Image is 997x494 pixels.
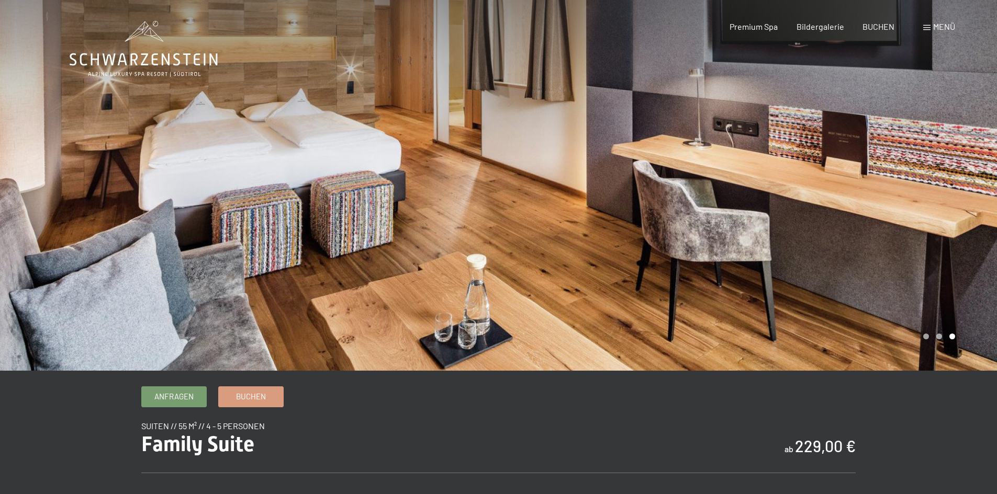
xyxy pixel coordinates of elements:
[795,436,856,455] b: 229,00 €
[142,387,206,407] a: Anfragen
[730,21,778,31] a: Premium Spa
[862,21,894,31] a: BUCHEN
[785,444,793,454] span: ab
[141,432,254,456] span: Family Suite
[797,21,844,31] a: Bildergalerie
[236,391,266,402] span: Buchen
[141,421,265,431] span: Suiten // 55 m² // 4 - 5 Personen
[154,391,194,402] span: Anfragen
[219,387,283,407] a: Buchen
[933,21,955,31] span: Menü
